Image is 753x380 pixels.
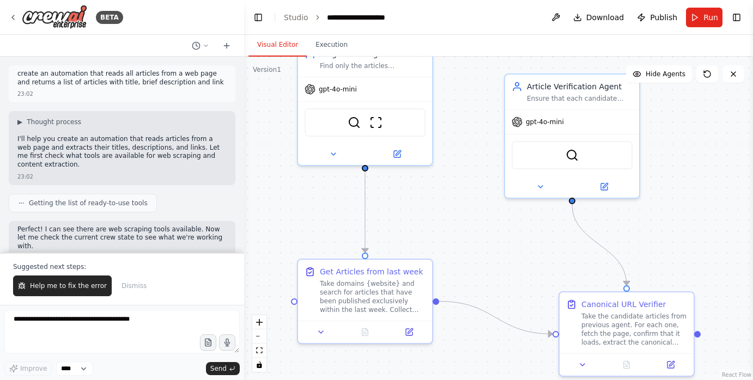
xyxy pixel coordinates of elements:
nav: breadcrumb [284,12,385,23]
div: BETA [96,11,123,24]
button: Execution [307,34,356,57]
a: React Flow attribution [722,372,751,378]
span: Thought process [27,118,81,126]
img: SerperDevTool [566,149,579,162]
span: ▶ [17,118,22,126]
img: Logo [22,5,87,29]
span: Run [703,12,718,23]
div: Find only the articles published within the last week on {website}. [320,62,412,70]
img: SerperDevTool [348,116,361,129]
span: Getting the list of ready-to-use tools [29,199,148,207]
div: Take domains {website} and search for articles that have been published exclusively within the la... [320,279,426,314]
button: No output available [342,326,388,339]
button: zoom in [252,315,266,329]
div: Canonical URL VerifierTake the candidate articles from previous agent. For each one, fetch the pa... [558,291,695,377]
button: Open in side panel [573,180,635,193]
a: Studio [284,13,308,22]
div: Article Verification AgentEnsure that each candidate article link is official, canonical, and wor... [504,73,640,199]
button: Switch to previous chat [187,39,214,52]
div: Take the candidate articles from previous agent. For each one, fetch the page, confirm that it lo... [581,312,687,347]
div: Canonical URL Verifier [581,299,666,310]
button: Help me to fix the error [13,275,112,296]
button: toggle interactivity [252,358,266,372]
div: 23:02 [17,173,33,181]
button: Open in side panel [366,148,428,161]
button: No output available [604,358,650,371]
div: Article Verification Agent [527,81,633,92]
button: Download [569,8,629,27]
button: Dismiss [116,275,152,296]
p: create an automation that reads all articles from a web page and returns a list of articles with ... [17,70,227,87]
p: Perfect! I can see there are web scraping tools available. Now let me check the current crew stat... [17,225,227,251]
p: Suggested next steps: [13,262,231,271]
button: Hide Agents [626,65,692,83]
span: gpt-4o-mini [526,118,564,126]
g: Edge from 2c53858d-4426-4657-b06a-b9f2bed03be4 to 03d52217-4040-4788-a830-f614f8865ec3 [360,171,371,253]
span: Download [586,12,624,23]
div: 23:02 [17,90,33,98]
g: Edge from 03d52217-4040-4788-a830-f614f8865ec3 to 4b030389-86e9-4c29-bfa3-86c106b3a9e6 [439,296,552,339]
button: Hide left sidebar [251,10,266,25]
div: Ensure that each candidate article link is official, canonical, and working, eliminating duplicat... [527,94,633,103]
span: Dismiss [122,281,147,290]
button: fit view [252,344,266,358]
button: ▶Thought process [17,118,81,126]
div: React Flow controls [252,315,266,372]
g: Edge from 54a06596-f9f0-4789-b6be-027389c29de8 to 4b030389-86e9-4c29-bfa3-86c106b3a9e6 [567,204,632,285]
span: Publish [650,12,677,23]
button: Improve [4,361,52,376]
img: ScrapeWebsiteTool [369,116,382,129]
button: Open in side panel [390,326,428,339]
div: Version 1 [253,65,281,74]
button: Run [686,8,722,27]
span: Send [210,364,227,373]
p: I'll help you create an automation that reads articles from a web page and extracts their titles,... [17,135,227,169]
button: Visual Editor [248,34,307,57]
button: zoom out [252,329,266,344]
span: Improve [20,364,47,373]
span: Hide Agents [646,70,685,78]
div: Get Articles from last weekTake domains {website} and search for articles that have been publishe... [297,259,433,344]
button: Upload files [200,334,216,351]
button: Send [206,362,240,375]
div: Blog Search AgentFind only the articles published within the last week on {website}.gpt-4o-miniSe... [297,41,433,166]
span: Help me to fix the error [30,281,107,290]
span: gpt-4o-mini [319,85,357,94]
button: Click to speak your automation idea [219,334,235,351]
button: Start a new chat [218,39,235,52]
button: Publish [633,8,682,27]
button: Open in side panel [652,358,689,371]
button: Show right sidebar [729,10,744,25]
div: Get Articles from last week [320,266,423,277]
